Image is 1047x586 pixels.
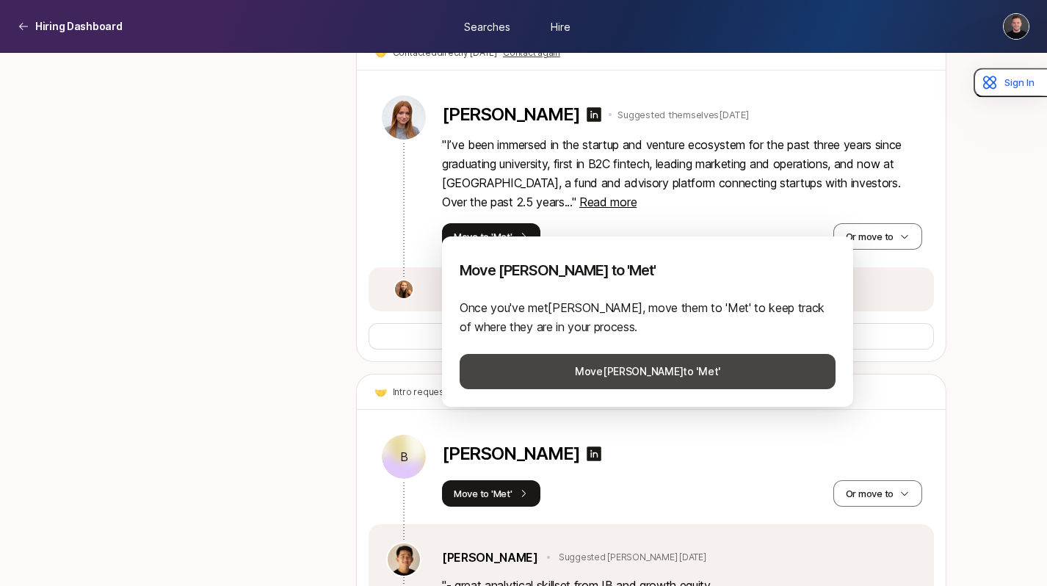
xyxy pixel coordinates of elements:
[450,12,523,40] a: Searches
[579,195,637,209] span: Read more
[464,18,510,34] span: Searches
[442,104,579,125] p: [PERSON_NAME]
[374,383,387,401] span: 🤝
[388,543,420,576] img: 3abfcb8e_4605_49cb_b5e8_175baca18660.jpg
[460,298,836,336] p: Once you've met [PERSON_NAME] , move them to 'Met' to keep track of where they are in your process.
[460,354,836,389] button: Move[PERSON_NAME]to 'Met'
[1003,13,1029,40] button: Christopher Harper
[442,223,540,250] button: Move to 'Met'
[833,480,922,507] button: Or move to
[393,386,488,399] p: Intro requested [DATE]
[400,448,408,466] p: B
[460,260,836,281] p: Move [PERSON_NAME] to 'Met'
[523,12,597,40] a: Hire
[369,323,934,350] button: Ask[PERSON_NAME]for additional endorsements
[382,95,426,140] img: 23a7e7c9_fe1d_4748_b26a_8a81d62a0eee.jpg
[559,551,706,564] p: Suggested [PERSON_NAME] [DATE]
[437,47,468,58] span: directly
[617,107,748,122] p: Suggested themselves [DATE]
[833,223,922,250] button: Or move to
[35,18,123,35] p: Hiring Dashboard
[442,135,922,211] p: " I’ve been immersed in the startup and venture ecosystem for the past three years since graduati...
[1004,14,1029,39] img: Christopher Harper
[442,480,540,507] button: Move to 'Met'
[442,548,538,567] a: [PERSON_NAME]
[442,444,579,464] p: [PERSON_NAME]
[551,18,570,34] span: Hire
[395,281,413,298] img: c777a5ab_2847_4677_84ce_f0fc07219358.jpg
